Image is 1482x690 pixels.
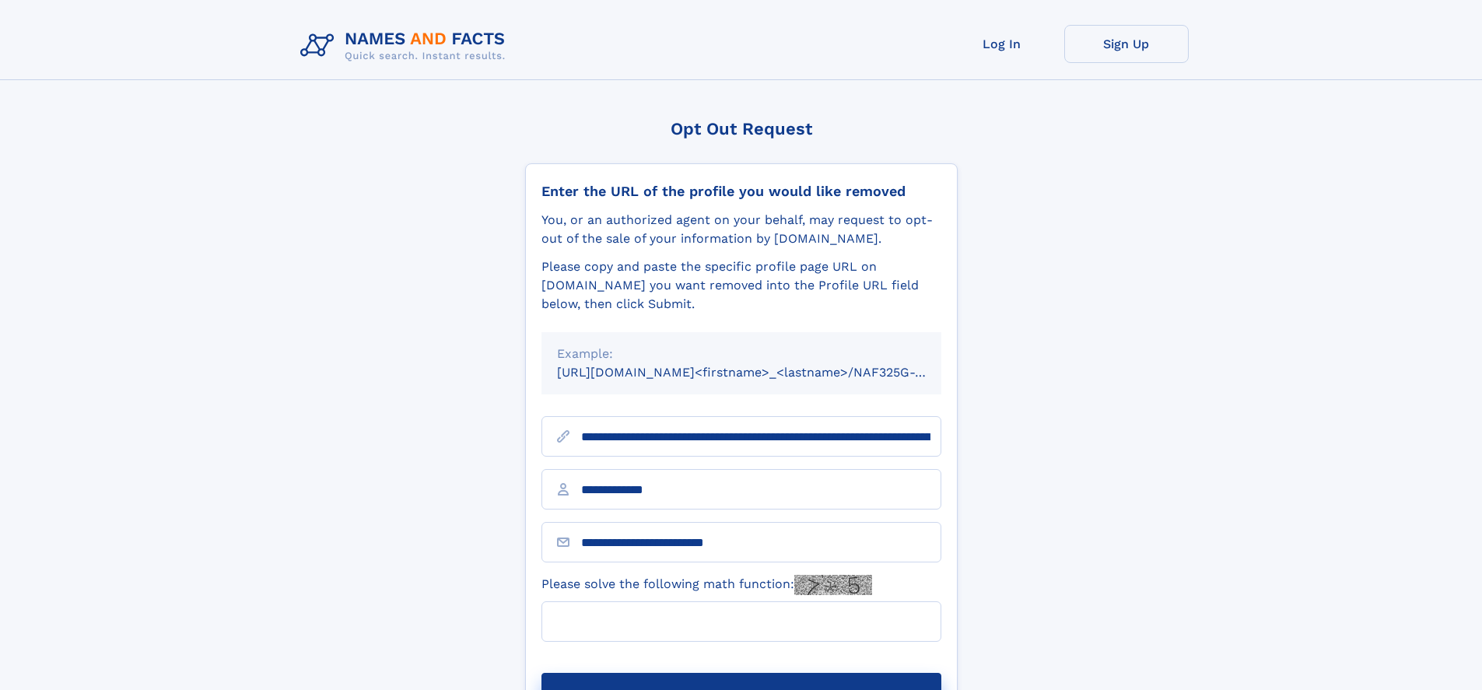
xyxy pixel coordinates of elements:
[541,211,941,248] div: You, or an authorized agent on your behalf, may request to opt-out of the sale of your informatio...
[541,183,941,200] div: Enter the URL of the profile you would like removed
[525,119,958,138] div: Opt Out Request
[541,257,941,313] div: Please copy and paste the specific profile page URL on [DOMAIN_NAME] you want removed into the Pr...
[541,575,872,595] label: Please solve the following math function:
[557,365,971,380] small: [URL][DOMAIN_NAME]<firstname>_<lastname>/NAF325G-xxxxxxxx
[557,345,926,363] div: Example:
[940,25,1064,63] a: Log In
[1064,25,1189,63] a: Sign Up
[294,25,518,67] img: Logo Names and Facts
